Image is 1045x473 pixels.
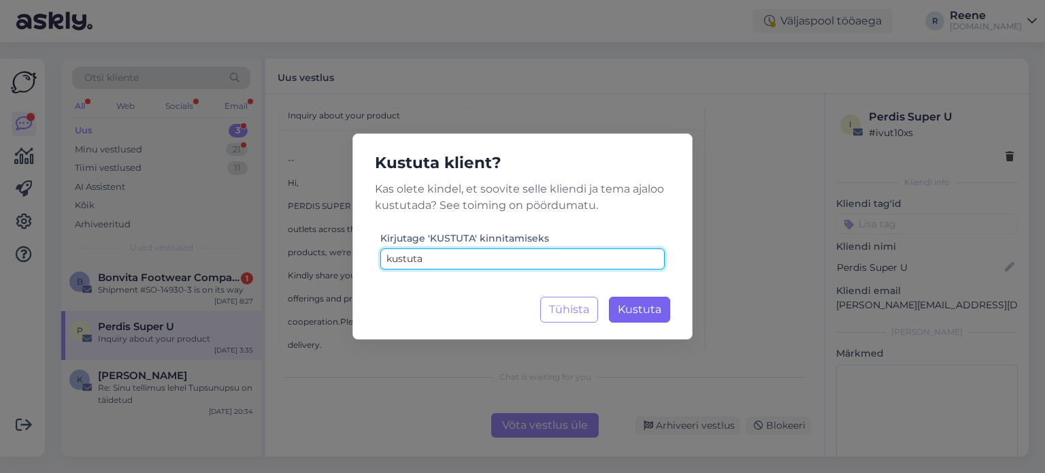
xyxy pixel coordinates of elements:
[618,303,661,316] span: Kustuta
[609,297,670,323] button: Kustuta
[364,150,681,176] h5: Kustuta klient?
[364,181,681,214] p: Kas olete kindel, et soovite selle kliendi ja tema ajaloo kustutada? See toiming on pöördumatu.
[380,231,549,246] label: Kirjutage 'KUSTUTA' kinnitamiseks
[540,297,598,323] button: Tühista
